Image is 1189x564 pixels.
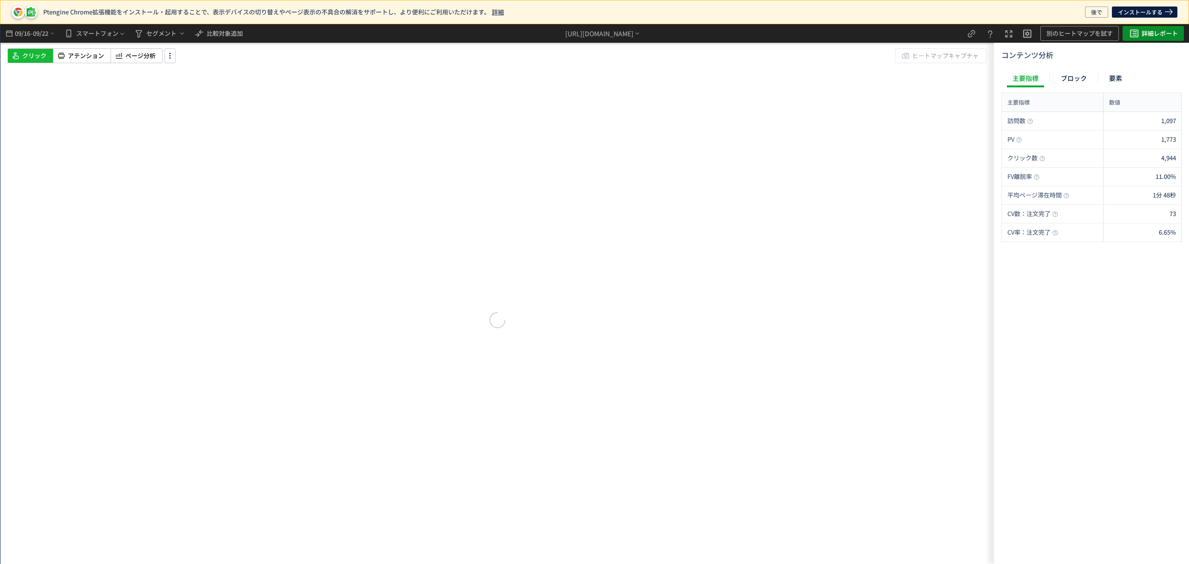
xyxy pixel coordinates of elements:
[13,7,23,17] img: pt-icon-chrome.svg
[68,52,104,60] span: アテンション
[565,29,634,39] div: [URL][DOMAIN_NAME]
[130,24,189,43] button: セグメント
[565,24,641,43] div: [URL][DOMAIN_NAME]
[207,29,243,38] span: 比較対象追加
[59,24,130,43] button: スマートフォン
[1118,7,1163,18] span: インストールする
[76,26,118,41] span: スマートフォン
[26,7,36,17] img: pt-icon-plugin.svg
[1085,7,1108,18] button: 後で
[33,24,49,43] span: 09/22
[14,24,30,43] span: 09/16
[22,52,46,60] span: クリック
[189,24,247,43] button: 比較対象追加
[1112,7,1177,18] a: インストールする
[1091,7,1102,18] span: 後で
[31,24,33,43] span: -
[492,7,504,16] a: 詳細
[895,48,986,63] button: ヒートマップキャプチャ
[912,49,979,63] span: ヒートマップキャプチャ
[43,8,1079,16] p: Ptengine Chrome拡張機能をインストール・起用することで、表示デバイスの切り替えやページ表示の不具合の解消をサポートし、より便利にご利用いただけます。
[125,52,156,60] span: ページ分析
[146,26,176,41] span: セグメント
